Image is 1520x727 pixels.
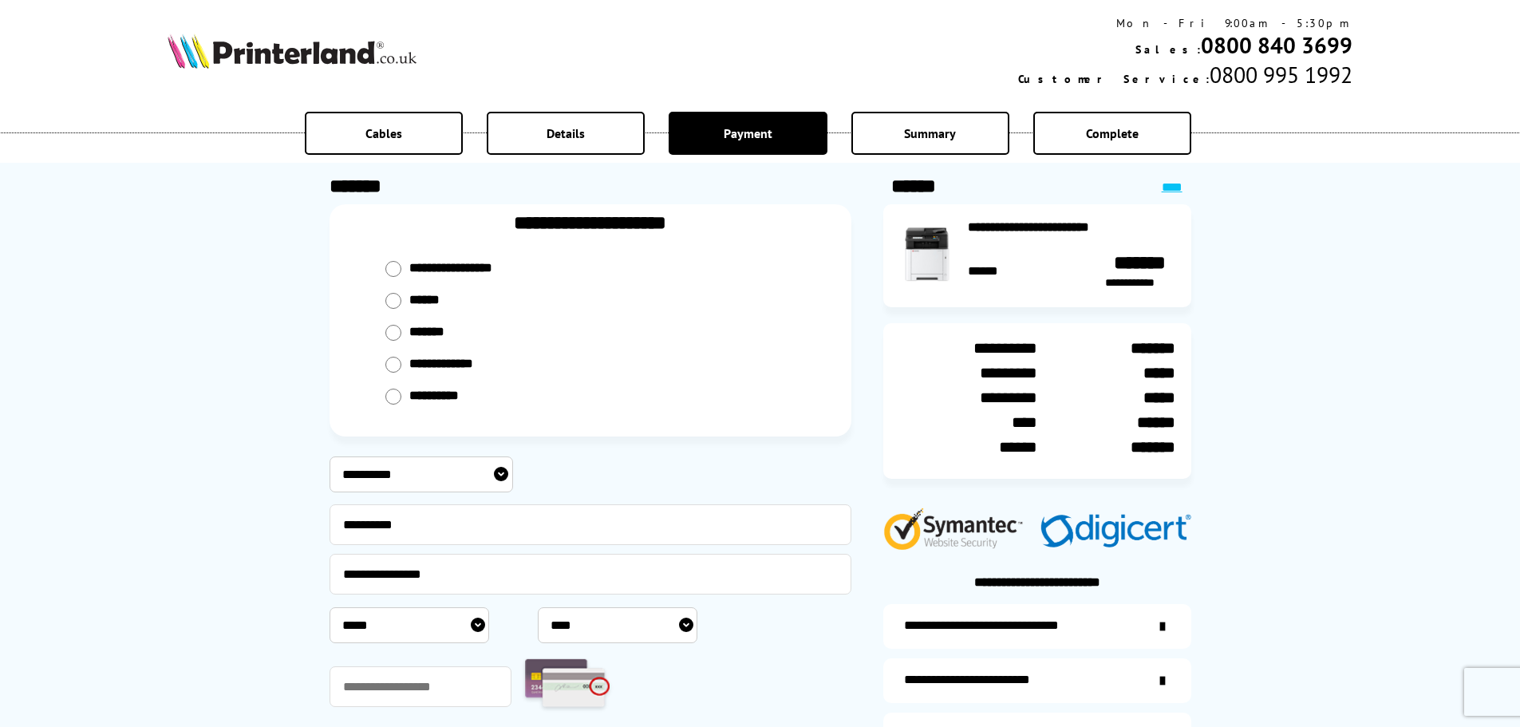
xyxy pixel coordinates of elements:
[1210,60,1352,89] span: 0800 995 1992
[883,658,1191,703] a: items-arrive
[365,125,402,141] span: Cables
[1018,72,1210,86] span: Customer Service:
[547,125,585,141] span: Details
[883,604,1191,649] a: additional-ink
[1086,125,1139,141] span: Complete
[904,125,956,141] span: Summary
[1201,30,1352,60] a: 0800 840 3699
[1018,16,1352,30] div: Mon - Fri 9:00am - 5:30pm
[1135,42,1201,57] span: Sales:
[168,34,417,69] img: Printerland Logo
[724,125,772,141] span: Payment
